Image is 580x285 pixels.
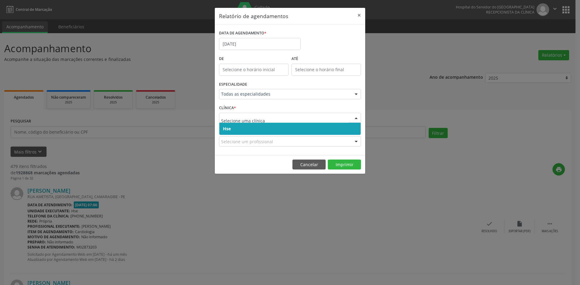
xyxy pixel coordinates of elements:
[221,91,349,97] span: Todas as especialidades
[219,103,236,113] label: CLÍNICA
[292,160,326,170] button: Cancelar
[219,38,301,50] input: Selecione uma data ou intervalo
[223,126,231,131] span: Hse
[219,80,247,89] label: ESPECIALIDADE
[219,29,266,38] label: DATA DE AGENDAMENTO
[219,12,288,20] h5: Relatório de agendamentos
[221,138,273,145] span: Selecione um profissional
[328,160,361,170] button: Imprimir
[221,115,349,127] input: Selecione uma clínica
[292,54,361,64] label: ATÉ
[292,64,361,76] input: Selecione o horário final
[219,54,288,64] label: De
[353,8,365,23] button: Close
[219,64,288,76] input: Selecione o horário inicial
